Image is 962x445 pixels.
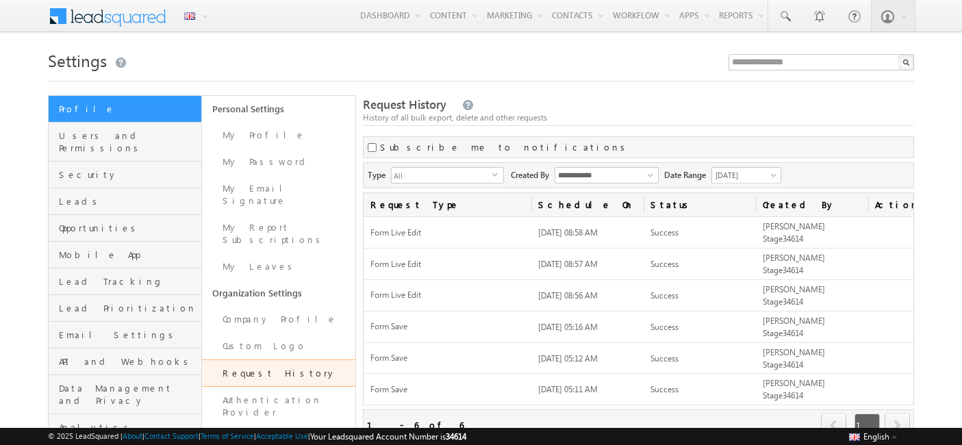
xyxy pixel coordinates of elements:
span: Mobile App [59,249,198,261]
span: Form Live Edit [370,227,525,239]
span: Lead Prioritization [59,302,198,314]
span: 1 [855,414,880,437]
a: Request Type [364,193,532,216]
span: Success [650,322,679,332]
a: Mobile App [49,242,201,268]
span: Email Settings [59,329,198,341]
a: prev [821,415,847,437]
a: My Report Subscriptions [202,214,355,253]
a: Lead Prioritization [49,295,201,322]
span: All [392,168,492,183]
a: Email Settings [49,322,201,348]
span: [PERSON_NAME] Stage34614 [763,378,825,400]
span: Leads [59,195,198,207]
span: Users and Permissions [59,129,198,154]
span: prev [821,414,846,437]
span: [PERSON_NAME] Stage34614 [763,253,825,275]
span: Success [650,227,679,238]
span: Form Live Edit [370,259,525,270]
a: Security [49,162,201,188]
a: Request History [202,359,355,387]
span: [PERSON_NAME] Stage34614 [763,221,825,244]
span: [DATE] 08:57 AM [538,259,598,269]
a: Show All Items [640,168,657,182]
a: Personal Settings [202,96,355,122]
a: Custom Logo [202,333,355,359]
span: [DATE] [712,169,777,181]
a: Schedule On [531,193,644,216]
label: Subscribe me to notifications [380,141,630,153]
span: select [492,171,503,177]
span: 34614 [446,431,466,442]
div: 1 - 6 of 6 [367,417,464,433]
a: Leads [49,188,201,215]
a: My Profile [202,122,355,149]
a: [DATE] [711,167,781,183]
span: Settings [48,49,107,71]
a: Profile [49,96,201,123]
span: Your Leadsquared Account Number is [310,431,466,442]
a: Company Profile [202,306,355,333]
a: About [123,431,142,440]
span: Form Save [370,384,525,396]
span: Data Management and Privacy [59,382,198,407]
span: Security [59,168,198,181]
a: Status [644,193,756,216]
span: [DATE] 05:12 AM [538,353,598,364]
span: Success [650,290,679,301]
a: Terms of Service [201,431,254,440]
a: Authentication Provider [202,387,355,426]
a: next [885,415,910,437]
a: Acceptable Use [256,431,308,440]
div: All [391,167,504,183]
span: API and Webhooks [59,355,198,368]
span: [DATE] 08:58 AM [538,227,598,238]
span: [DATE] 05:16 AM [538,322,598,332]
span: Date Range [664,167,711,181]
a: Lead Tracking [49,268,201,295]
span: Request History [363,97,446,112]
a: Opportunities [49,215,201,242]
span: [PERSON_NAME] Stage34614 [763,284,825,307]
a: My Email Signature [202,175,355,214]
a: Analytics [49,414,201,441]
a: Organization Settings [202,280,355,306]
span: Form Save [370,353,525,364]
a: My Password [202,149,355,175]
button: English [846,428,900,444]
span: next [885,414,910,437]
a: API and Webhooks [49,348,201,375]
span: Success [650,259,679,269]
div: History of all bulk export, delete and other requests [363,112,914,124]
span: Form Save [370,321,525,333]
span: Success [650,353,679,364]
span: [PERSON_NAME] Stage34614 [763,316,825,338]
span: © 2025 LeadSquared | | | | | [48,430,466,443]
span: Form Live Edit [370,290,525,301]
a: Contact Support [144,431,199,440]
a: My Leaves [202,253,355,280]
a: Users and Permissions [49,123,201,162]
span: Analytics [59,421,198,433]
span: English [863,431,889,442]
span: [DATE] 05:11 AM [538,384,598,394]
span: [PERSON_NAME] Stage34614 [763,347,825,370]
a: Data Management and Privacy [49,375,201,414]
span: Success [650,384,679,394]
span: [DATE] 08:56 AM [538,290,598,301]
span: Profile [59,103,198,115]
span: Lead Tracking [59,275,198,288]
span: Type [368,167,391,181]
a: Created By [756,193,868,216]
span: Actions [868,193,913,216]
span: Opportunities [59,222,198,234]
span: Created By [511,167,555,181]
